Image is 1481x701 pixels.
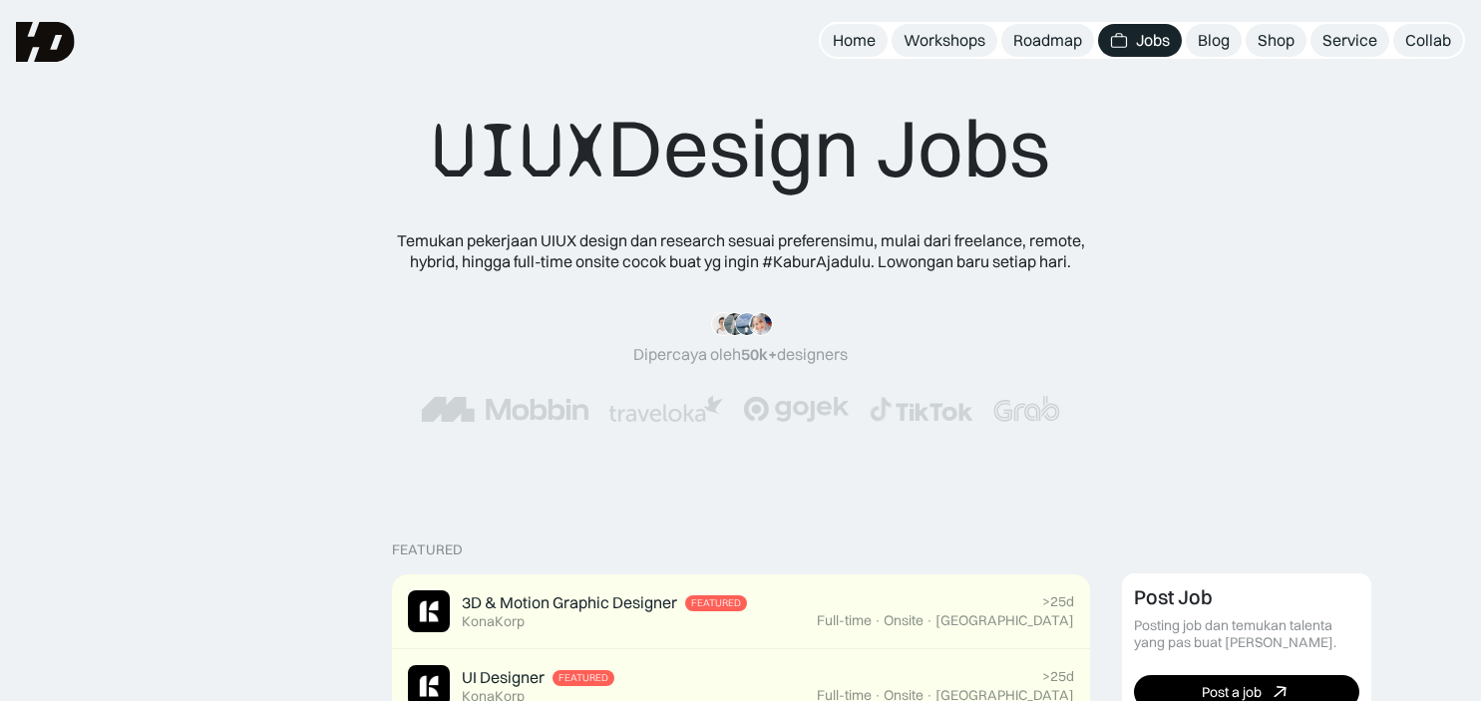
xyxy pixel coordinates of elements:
div: Workshops [904,30,985,51]
div: Featured [392,541,463,558]
div: Posting job dan temukan talenta yang pas buat [PERSON_NAME]. [1134,617,1359,651]
span: 50k+ [741,344,777,364]
a: Blog [1186,24,1242,57]
a: Shop [1246,24,1306,57]
div: >25d [1042,593,1074,610]
div: 3D & Motion Graphic Designer [462,592,677,613]
div: UI Designer [462,667,545,688]
div: Dipercaya oleh designers [633,344,848,365]
a: Service [1310,24,1389,57]
div: Jobs [1136,30,1170,51]
div: Featured [558,672,608,684]
div: Collab [1405,30,1451,51]
div: KonaKorp [462,613,525,630]
div: Design Jobs [432,100,1050,198]
div: Onsite [884,612,924,629]
div: · [874,612,882,629]
a: Workshops [892,24,997,57]
div: · [926,612,933,629]
div: Roadmap [1013,30,1082,51]
span: UIUX [432,103,607,198]
div: Shop [1258,30,1295,51]
a: Collab [1393,24,1463,57]
div: Post a job [1202,684,1262,701]
div: Full-time [817,612,872,629]
div: Home [833,30,876,51]
div: Post Job [1134,585,1213,609]
div: Temukan pekerjaan UIUX design dan research sesuai preferensimu, mulai dari freelance, remote, hyb... [382,230,1100,272]
a: Job Image3D & Motion Graphic DesignerFeaturedKonaKorp>25dFull-time·Onsite·[GEOGRAPHIC_DATA] [392,574,1090,649]
div: >25d [1042,668,1074,685]
div: Service [1322,30,1377,51]
div: [GEOGRAPHIC_DATA] [935,612,1074,629]
a: Home [821,24,888,57]
a: Roadmap [1001,24,1094,57]
div: Blog [1198,30,1230,51]
img: Job Image [408,590,450,632]
div: Featured [691,597,741,609]
a: Jobs [1098,24,1182,57]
